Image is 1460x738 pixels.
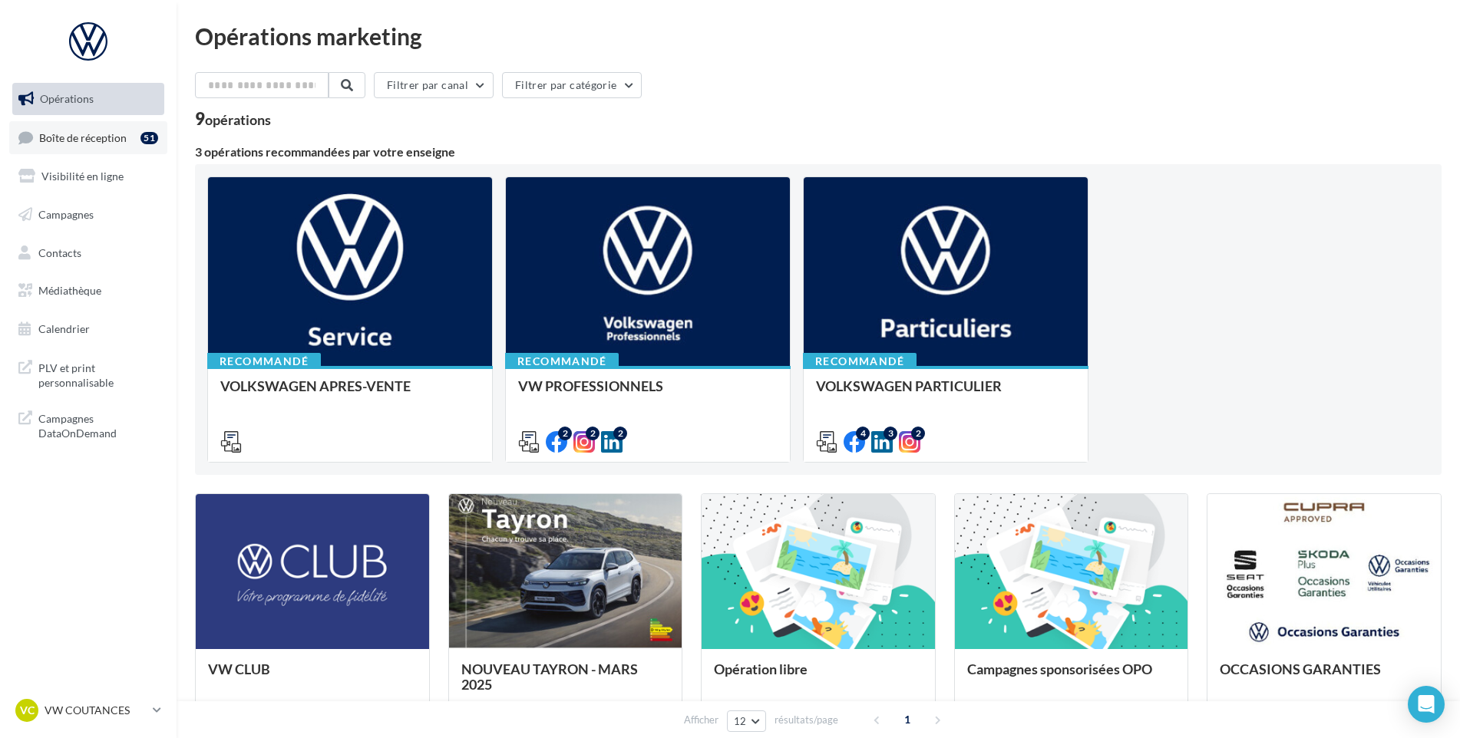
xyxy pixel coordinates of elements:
span: Opération libre [714,661,808,677]
a: Contacts [9,237,167,269]
a: Médiathèque [9,275,167,307]
span: Campagnes sponsorisées OPO [967,661,1152,677]
a: Boîte de réception51 [9,121,167,154]
div: Opérations marketing [195,25,1442,48]
span: Contacts [38,245,81,259]
a: Visibilité en ligne [9,160,167,193]
button: 12 [727,710,766,732]
a: Calendrier [9,313,167,345]
span: VC [20,703,35,718]
span: Campagnes [38,208,94,221]
div: 2 [613,427,627,440]
span: VW PROFESSIONNELS [518,377,663,394]
a: PLV et print personnalisable [9,351,167,397]
span: Visibilité en ligne [41,170,124,183]
span: Boîte de réception [39,130,127,143]
div: Open Intercom Messenger [1408,686,1445,723]
span: résultats/page [775,713,838,727]
div: 2 [558,427,572,440]
div: 51 [140,132,158,144]
span: Afficher [684,713,718,727]
span: VOLKSWAGEN APRES-VENTE [220,377,411,394]
div: 4 [856,427,870,440]
span: PLV et print personnalisable [38,357,158,390]
div: 3 [884,427,897,440]
div: Recommandé [803,353,917,370]
span: VOLKSWAGEN PARTICULIER [816,377,1002,394]
span: OCCASIONS GARANTIES [1220,661,1381,677]
div: 9 [195,110,271,127]
span: 1 [895,707,920,732]
button: Filtrer par canal [374,72,494,98]
span: 12 [734,715,747,727]
span: NOUVEAU TAYRON - MARS 2025 [461,661,638,693]
span: Campagnes DataOnDemand [38,408,158,441]
div: 3 opérations recommandées par votre enseigne [195,146,1442,158]
a: VC VW COUTANCES [12,696,164,725]
button: Filtrer par catégorie [502,72,642,98]
p: VW COUTANCES [45,703,147,718]
div: Recommandé [505,353,619,370]
div: Recommandé [207,353,321,370]
a: Campagnes DataOnDemand [9,402,167,447]
div: 2 [911,427,925,440]
a: Opérations [9,83,167,115]
span: Médiathèque [38,284,101,297]
a: Campagnes [9,199,167,231]
span: Opérations [40,92,94,105]
div: 2 [586,427,600,440]
span: VW CLUB [208,661,270,677]
div: opérations [205,113,271,127]
span: Calendrier [38,322,90,335]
